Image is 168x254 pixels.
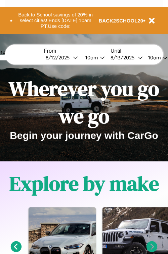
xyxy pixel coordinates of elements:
h1: Explore by make [9,170,159,197]
button: Back to School savings of 20% in select cities! Ends [DATE] 10am PT.Use code: [12,10,99,31]
div: 10am [145,54,163,61]
label: From [44,48,107,54]
button: 10am [80,54,107,61]
b: BACK2SCHOOL20 [99,18,143,23]
div: 8 / 12 / 2025 [46,54,73,61]
div: 10am [82,54,100,61]
button: 8/12/2025 [44,54,80,61]
div: 8 / 13 / 2025 [111,54,138,61]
